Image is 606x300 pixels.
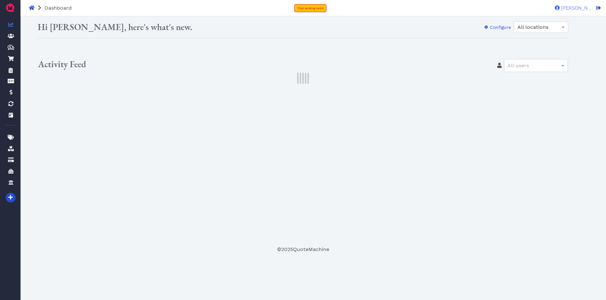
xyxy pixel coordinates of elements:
a: Trial ending soon [294,4,326,12]
span: Trial ending soon [297,6,323,10]
div: All users [504,59,568,72]
img: QuoteM_icon_flat.png [5,3,15,13]
span: Dashboard [44,5,72,11]
button: Configure [480,22,511,32]
span: [PERSON_NAME] [560,6,592,11]
span: All locations [517,24,548,30]
span: Configure [489,25,511,30]
span: Activity Feed [38,58,86,70]
a: [PERSON_NAME] [552,5,592,11]
tspan: $ [9,45,11,49]
span: Hi [PERSON_NAME], here's what's new. [38,21,192,33]
footer: © 2025 QuoteMachine [33,246,573,253]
